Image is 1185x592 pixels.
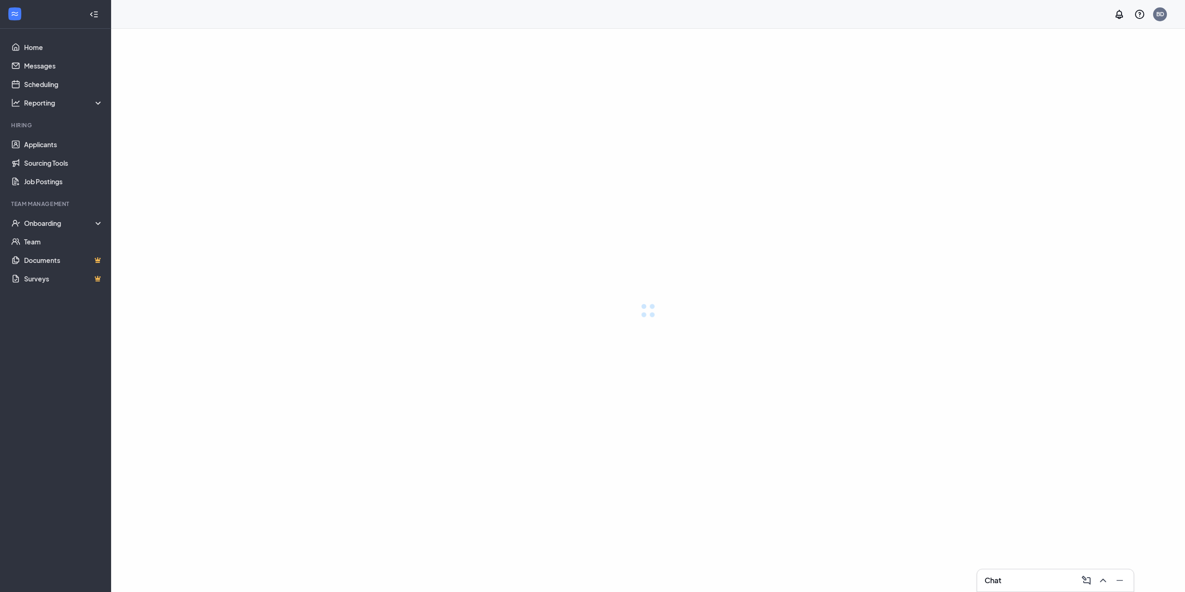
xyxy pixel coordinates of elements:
svg: Notifications [1114,9,1125,20]
svg: WorkstreamLogo [10,9,19,19]
svg: Minimize [1114,575,1125,586]
div: Onboarding [24,218,104,228]
a: Sourcing Tools [24,154,103,172]
h3: Chat [985,575,1001,586]
svg: ComposeMessage [1081,575,1092,586]
div: BD [1156,10,1164,18]
svg: Collapse [89,10,99,19]
a: Job Postings [24,172,103,191]
svg: QuestionInfo [1134,9,1145,20]
a: SurveysCrown [24,269,103,288]
div: Hiring [11,121,101,129]
button: ComposeMessage [1078,573,1093,588]
a: DocumentsCrown [24,251,103,269]
div: Team Management [11,200,101,208]
a: Scheduling [24,75,103,93]
a: Home [24,38,103,56]
svg: Analysis [11,98,20,107]
button: ChevronUp [1095,573,1110,588]
a: Applicants [24,135,103,154]
svg: UserCheck [11,218,20,228]
button: Minimize [1111,573,1126,588]
svg: ChevronUp [1098,575,1109,586]
a: Messages [24,56,103,75]
div: Reporting [24,98,104,107]
a: Team [24,232,103,251]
